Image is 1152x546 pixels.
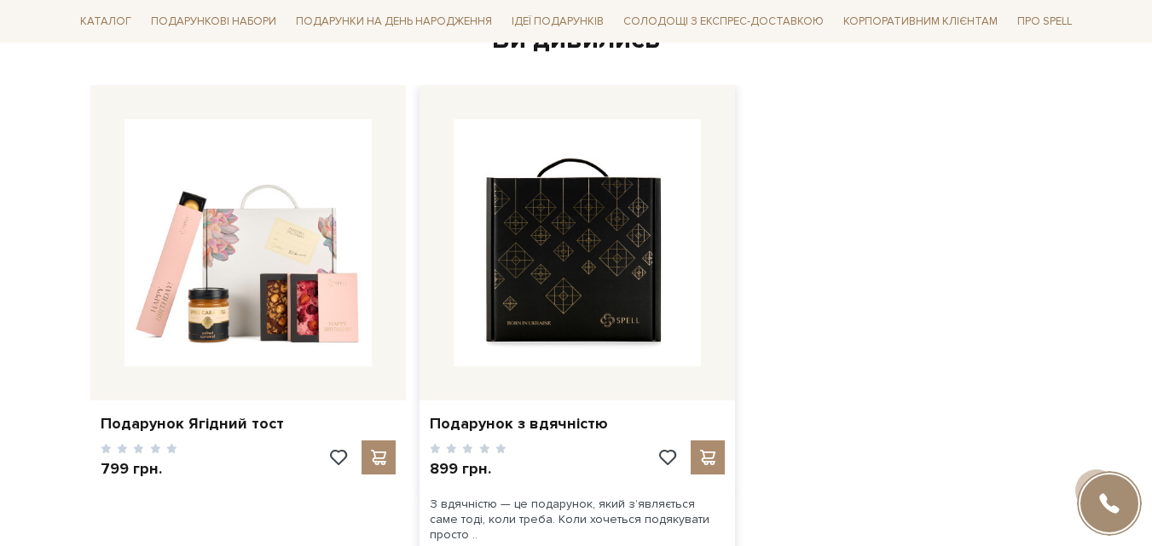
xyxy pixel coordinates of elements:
[73,9,138,35] span: Каталог
[430,459,507,479] p: 899 грн.
[1010,9,1079,35] span: Про Spell
[101,459,178,479] p: 799 грн.
[289,9,499,35] span: Подарунки на День народження
[144,9,283,35] span: Подарункові набори
[617,7,831,36] a: Солодощі з експрес-доставкою
[430,414,725,434] a: Подарунок з вдячністю
[837,7,1004,36] a: Корпоративним клієнтам
[505,9,611,35] span: Ідеї подарунків
[454,119,701,366] img: Подарунок з вдячністю
[101,414,396,434] a: Подарунок Ягідний тост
